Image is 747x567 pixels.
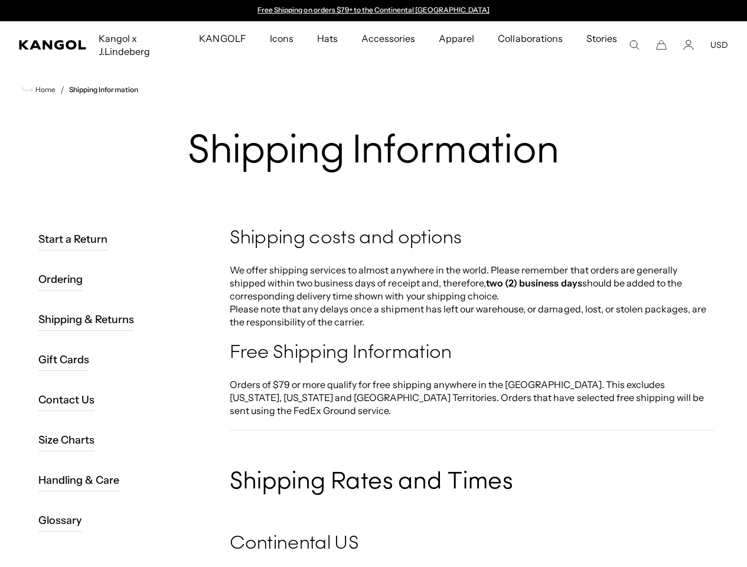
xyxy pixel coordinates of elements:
[498,21,562,56] span: Collaborations
[19,40,87,50] a: Kangol
[258,21,305,56] a: Icons
[350,21,427,56] a: Accessories
[230,227,714,250] h4: Shipping costs and options
[38,429,94,451] a: Size Charts
[230,263,714,328] p: We offer shipping services to almost anywhere in the world. Please remember that orders are gener...
[270,21,293,56] span: Icons
[199,21,246,56] span: KANGOLF
[33,86,56,94] span: Home
[38,268,83,291] a: Ordering
[38,228,107,250] a: Start a Return
[586,21,617,69] span: Stories
[439,21,474,56] span: Apparel
[38,308,135,331] a: Shipping & Returns
[87,21,187,69] a: Kangol x J.Lindeberg
[629,40,640,50] summary: Search here
[99,21,175,69] span: Kangol x J.Lindeberg
[710,40,728,50] button: USD
[305,21,350,56] a: Hats
[38,348,89,371] a: Gift Cards
[230,341,714,365] h4: Free Shipping Information
[230,470,714,496] h3: Shipping Rates and Times
[486,277,582,289] strong: two (2) business days
[656,40,667,50] button: Cart
[230,532,714,556] h4: Continental US
[187,21,257,56] a: KANGOLF
[22,84,56,95] a: Home
[38,509,82,532] a: Glossary
[38,389,94,411] a: Contact Us
[38,469,119,491] a: Handling & Care
[361,21,415,56] span: Accessories
[56,83,64,97] li: /
[486,21,574,56] a: Collaborations
[252,6,495,15] div: 1 of 2
[252,6,495,15] div: Announcement
[69,86,138,94] a: Shipping Information
[683,40,694,50] a: Account
[34,130,714,175] h1: Shipping Information
[427,21,486,56] a: Apparel
[257,5,490,14] a: Free Shipping on orders $79+ to the Continental [GEOGRAPHIC_DATA]
[575,21,629,69] a: Stories
[317,21,338,56] span: Hats
[230,378,714,417] p: Orders of $79 or more qualify for free shipping anywhere in the [GEOGRAPHIC_DATA]. This excludes ...
[252,6,495,15] slideshow-component: Announcement bar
